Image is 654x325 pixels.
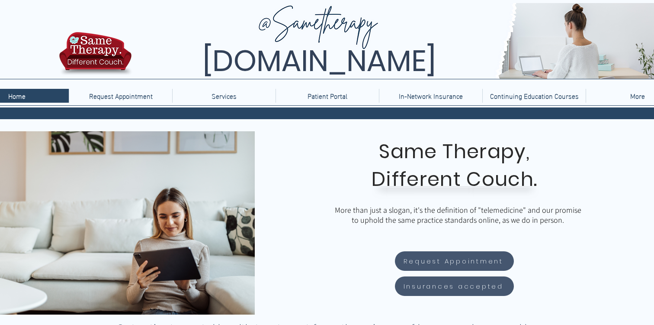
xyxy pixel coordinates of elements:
p: Services [207,89,241,103]
p: Request Appointment [85,89,157,103]
span: Request Appointment [404,256,503,266]
a: In-Network Insurance [379,89,482,103]
p: More than just a slogan, it's the definition of "telemedicine" and our promise to uphold the same... [333,205,583,225]
a: Request Appointment [69,89,172,103]
p: More [626,89,649,103]
p: Patient Portal [303,89,352,103]
span: Same Therapy, [379,138,530,165]
a: Patient Portal [276,89,379,103]
a: Request Appointment [395,251,514,271]
p: Continuing Education Courses [486,89,583,103]
a: Continuing Education Courses [482,89,586,103]
span: [DOMAIN_NAME] [202,40,436,81]
span: Different Couch. [372,166,538,193]
div: Services [172,89,276,103]
span: Insurances accepted [404,281,503,291]
p: Home [4,89,30,103]
a: Insurances accepted [395,276,514,296]
p: In-Network Insurance [394,89,467,103]
img: TBH.US [57,31,134,82]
